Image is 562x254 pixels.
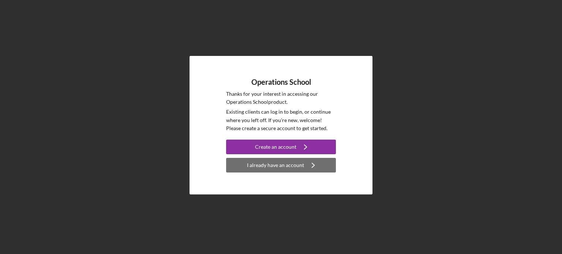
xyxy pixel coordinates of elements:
p: Thanks for your interest in accessing our Operations School product. [226,90,336,106]
button: Create an account [226,140,336,154]
div: Create an account [255,140,296,154]
h4: Operations School [251,78,311,86]
p: Existing clients can log in to begin, or continue where you left off. If you're new, welcome! Ple... [226,108,336,132]
a: Create an account [226,140,336,156]
div: I already have an account [247,158,304,173]
button: I already have an account [226,158,336,173]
